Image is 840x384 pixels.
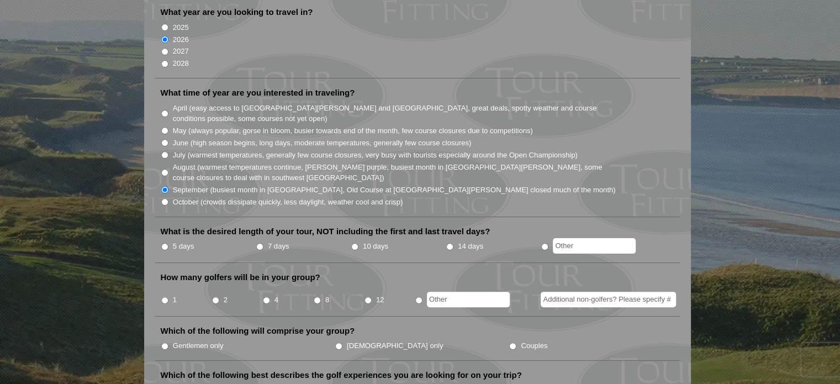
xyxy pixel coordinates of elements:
label: August (warmest temperatures continue, [PERSON_NAME] purple, busiest month in [GEOGRAPHIC_DATA][P... [173,162,617,183]
label: Gentlemen only [173,340,224,351]
label: Which of the following will comprise your group? [161,325,355,336]
label: 5 days [173,241,194,252]
label: 1 [173,294,177,306]
input: Other [553,238,636,254]
label: How many golfers will be in your group? [161,272,320,283]
label: 2027 [173,46,189,57]
label: October (crowds dissipate quickly, less daylight, weather cool and crisp) [173,197,403,208]
input: Additional non-golfers? Please specify # [541,292,676,307]
label: 12 [376,294,384,306]
label: April (easy access to [GEOGRAPHIC_DATA][PERSON_NAME] and [GEOGRAPHIC_DATA], great deals, spotty w... [173,103,617,124]
label: May (always popular, gorse in bloom, busier towards end of the month, few course closures due to ... [173,125,533,136]
label: 7 days [268,241,289,252]
label: June (high season begins, long days, moderate temperatures, generally few course closures) [173,138,472,149]
label: 2028 [173,58,189,69]
label: What year are you looking to travel in? [161,7,313,18]
label: July (warmest temperatures, generally few course closures, very busy with tourists especially aro... [173,150,578,161]
input: Other [427,292,510,307]
label: What time of year are you interested in traveling? [161,87,355,98]
label: Which of the following best describes the golf experiences you are looking for on your trip? [161,370,522,381]
label: 8 [325,294,329,306]
label: 2025 [173,22,189,33]
label: What is the desired length of your tour, NOT including the first and last travel days? [161,226,490,237]
label: [DEMOGRAPHIC_DATA] only [347,340,443,351]
label: 10 days [363,241,388,252]
label: 2 [224,294,228,306]
label: Couples [521,340,547,351]
label: 2026 [173,34,189,45]
label: 14 days [458,241,483,252]
label: 4 [274,294,278,306]
label: September (busiest month in [GEOGRAPHIC_DATA], Old Course at [GEOGRAPHIC_DATA][PERSON_NAME] close... [173,185,616,196]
